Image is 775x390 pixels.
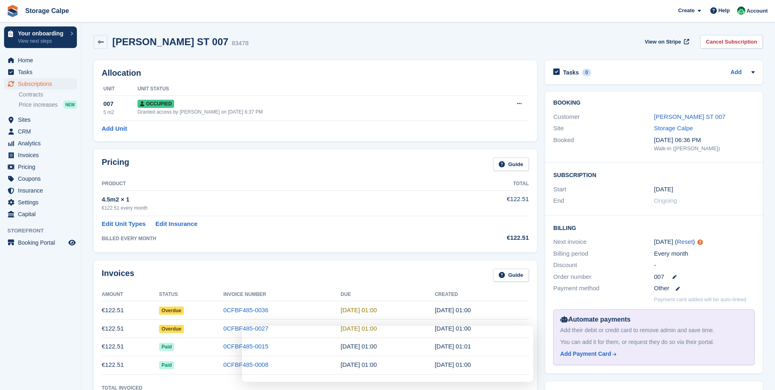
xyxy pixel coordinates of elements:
div: Other [654,284,755,293]
span: Ongoing [654,197,677,204]
a: Your onboarding View next steps [4,26,77,48]
div: - [654,261,755,270]
div: 0 [582,69,592,76]
span: Account [747,7,768,15]
span: Sites [18,114,67,125]
time: 2025-08-22 23:00:59 UTC [435,307,471,313]
div: Payment method [553,284,654,293]
th: Unit Status [138,83,482,96]
a: menu [4,185,77,196]
a: menu [4,173,77,184]
span: Paid [159,343,174,351]
div: 5 m2 [103,109,138,116]
th: Amount [102,288,159,301]
span: Help [718,7,730,15]
th: Created [435,288,529,301]
a: Price increases NEW [19,100,77,109]
a: menu [4,126,77,137]
a: menu [4,55,77,66]
span: 007 [654,272,664,282]
div: Site [553,124,654,133]
div: End [553,196,654,206]
span: Capital [18,208,67,220]
div: €122.51 every month [102,204,449,212]
p: View next steps [18,37,66,45]
span: Home [18,55,67,66]
a: Guide [493,269,529,282]
th: Due [341,288,434,301]
h2: Pricing [102,158,129,171]
div: Start [553,185,654,194]
time: 2025-07-23 23:00:00 UTC [341,325,377,332]
span: Occupied [138,100,174,108]
a: Storage Calpe [654,125,693,131]
span: Overdue [159,325,184,333]
a: [PERSON_NAME] ST 007 [654,113,726,120]
p: Your onboarding [18,31,66,36]
a: 0CFBF485-0027 [223,325,269,332]
span: Pricing [18,161,67,173]
a: Add Payment Card [560,350,744,358]
td: €122.51 [102,337,159,356]
a: Preview store [67,238,77,248]
div: Booked [553,136,654,153]
a: Edit Unit Types [102,219,146,229]
h2: Tasks [563,69,579,76]
a: Edit Insurance [155,219,197,229]
a: Cancel Subscription [700,35,763,48]
a: View on Stripe [642,35,691,48]
div: Billing period [553,249,654,259]
a: menu [4,114,77,125]
h2: Allocation [102,68,529,78]
span: Subscriptions [18,78,67,90]
span: Paid [159,361,174,369]
div: NEW [63,101,77,109]
a: 0CFBF485-0008 [223,361,269,368]
time: 2025-05-22 23:00:00 UTC [654,185,673,194]
h2: [PERSON_NAME] ST 007 [112,36,228,47]
iframe: Survey by David from Stora [242,326,533,382]
div: Walk-in ([PERSON_NAME]) [654,145,755,153]
span: Storefront [7,227,81,235]
h2: Subscription [553,171,755,179]
div: You can add it for them, or request they do so via their portal. [560,338,748,346]
a: Add Unit [102,124,127,134]
h2: Invoices [102,269,134,282]
td: €122.51 [449,190,529,216]
span: Coupons [18,173,67,184]
p: Payment card added will be auto-linked [654,296,747,304]
span: Create [678,7,694,15]
th: Invoice Number [223,288,341,301]
time: 2025-08-23 23:00:00 UTC [341,307,377,313]
a: Storage Calpe [22,4,72,18]
a: menu [4,161,77,173]
div: 007 [103,99,138,109]
img: stora-icon-8386f47178a22dfd0bd8f6a31ec36ba5ce8667c1dd55bd0f319d3a0aa187defe.svg [7,5,19,17]
h2: Billing [553,223,755,232]
div: Discount [553,261,654,270]
a: menu [4,66,77,78]
time: 2025-07-22 23:00:48 UTC [435,325,471,332]
span: Settings [18,197,67,208]
span: Booking Portal [18,237,67,248]
a: Contracts [19,91,77,99]
a: Reset [677,238,693,245]
img: Calpe Storage [737,7,745,15]
div: Every month [654,249,755,259]
span: Tasks [18,66,67,78]
th: Total [449,177,529,191]
span: Overdue [159,307,184,315]
span: Analytics [18,138,67,149]
th: Product [102,177,449,191]
a: 0CFBF485-0015 [223,343,269,350]
div: Customer [553,112,654,122]
th: Unit [102,83,138,96]
span: Insurance [18,185,67,196]
div: 4.5m2 × 1 [102,195,449,204]
span: View on Stripe [645,38,681,46]
div: Tooltip anchor [696,239,704,246]
div: 83478 [231,39,249,48]
span: Price increases [19,101,58,109]
td: €122.51 [102,301,159,320]
h2: Booking [553,100,755,106]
